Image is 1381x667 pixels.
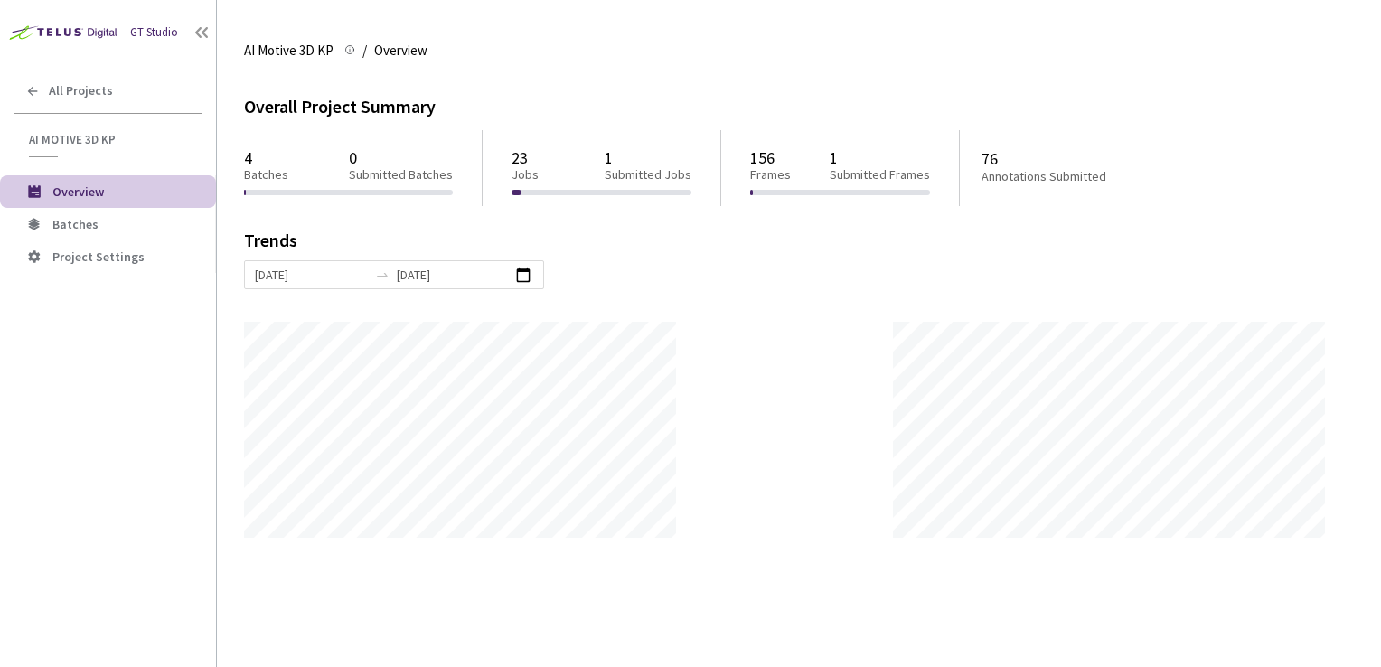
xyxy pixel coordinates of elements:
li: / [362,40,367,61]
span: Batches [52,216,99,232]
div: GT Studio [130,24,178,42]
p: 4 [244,148,288,167]
p: Annotations Submitted [982,169,1177,184]
span: AI Motive 3D KP [244,40,334,61]
p: 1 [605,148,691,167]
p: Submitted Batches [349,167,453,183]
span: AI Motive 3D KP [29,132,191,147]
input: Start date [255,265,368,285]
p: Submitted Jobs [605,167,691,183]
p: Jobs [512,167,539,183]
p: 1 [830,148,930,167]
div: Overall Project Summary [244,94,1354,120]
span: to [375,268,390,282]
span: Project Settings [52,249,145,265]
p: Batches [244,167,288,183]
p: 156 [750,148,791,167]
span: All Projects [49,83,113,99]
p: 0 [349,148,453,167]
p: Submitted Frames [830,167,930,183]
p: 23 [512,148,539,167]
span: Overview [52,183,104,200]
p: 76 [982,149,1177,168]
p: Frames [750,167,791,183]
div: Trends [244,231,1329,260]
span: Overview [374,40,427,61]
input: End date [397,265,510,285]
span: swap-right [375,268,390,282]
